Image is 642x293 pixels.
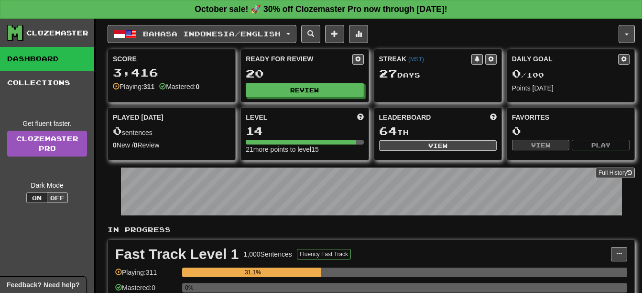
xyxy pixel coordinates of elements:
[512,71,544,79] span: / 100
[108,25,296,43] button: Bahasa Indonesia/English
[246,113,267,122] span: Level
[379,124,397,137] span: 64
[379,54,471,64] div: Streak
[113,140,230,150] div: New / Review
[185,268,320,277] div: 31.1%
[572,140,630,150] button: Play
[512,125,630,137] div: 0
[108,225,635,235] p: In Progress
[512,83,630,93] div: Points [DATE]
[195,4,447,14] strong: October sale! 🚀 30% off Clozemaster Pro now through [DATE]!
[379,125,497,137] div: th
[325,25,344,43] button: Add sentence to collection
[113,67,230,79] div: 3,416
[596,168,635,178] button: Full History
[7,180,87,190] div: Dark Mode
[512,54,618,65] div: Daily Goal
[134,141,138,149] strong: 0
[115,247,239,261] div: Fast Track Level 1
[244,249,292,259] div: 1,000 Sentences
[246,125,363,137] div: 14
[379,113,431,122] span: Leaderboard
[379,67,397,80] span: 27
[7,280,79,290] span: Open feedback widget
[379,68,497,80] div: Day s
[26,28,88,38] div: Clozemaster
[7,119,87,128] div: Get fluent faster.
[143,83,154,90] strong: 311
[113,124,122,137] span: 0
[159,82,199,91] div: Mastered:
[47,192,68,203] button: Off
[26,192,47,203] button: On
[490,113,497,122] span: This week in points, UTC
[246,83,363,97] button: Review
[113,82,154,91] div: Playing:
[113,125,230,137] div: sentences
[379,140,497,151] button: View
[115,268,177,283] div: Playing: 311
[113,113,163,122] span: Played [DATE]
[301,25,320,43] button: Search sentences
[246,68,363,79] div: 20
[512,67,521,80] span: 0
[408,56,424,63] a: (MST)
[512,140,570,150] button: View
[113,54,230,64] div: Score
[196,83,199,90] strong: 0
[357,113,364,122] span: Score more points to level up
[246,54,352,64] div: Ready for Review
[297,249,351,259] button: Fluency Fast Track
[349,25,368,43] button: More stats
[246,145,363,154] div: 21 more points to level 15
[113,141,117,149] strong: 0
[512,113,630,122] div: Favorites
[143,30,281,38] span: Bahasa Indonesia / English
[7,131,87,157] a: ClozemasterPro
